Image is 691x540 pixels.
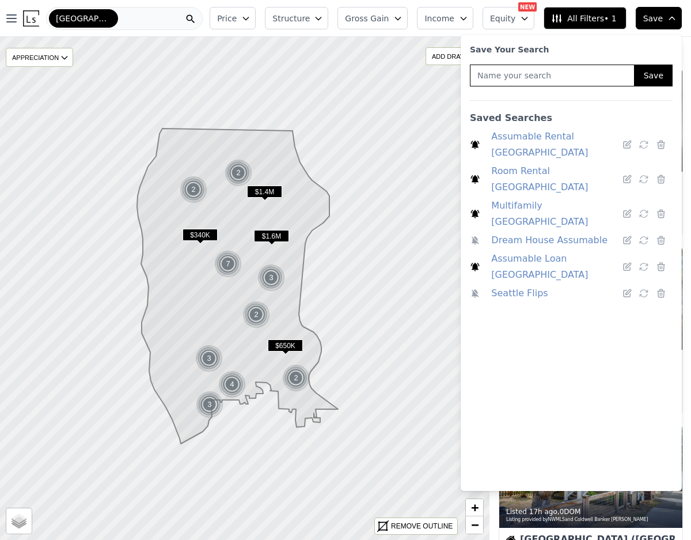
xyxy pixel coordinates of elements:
[218,371,246,398] img: g1.png
[265,7,328,29] button: Structure
[183,229,218,246] div: $340K
[242,301,270,328] div: 2
[282,364,310,392] img: g1.png
[470,139,487,150] div: Deactivate alert email
[195,345,223,372] div: 3
[622,139,639,150] div: Rename
[272,13,309,24] span: Structure
[518,2,537,12] div: NEW
[656,174,673,184] div: Delete
[196,391,224,418] img: g1.png
[529,508,557,516] time: 2025-08-27 23:04
[622,209,639,219] div: Rename
[622,235,639,246] div: Rename
[426,48,483,65] div: ADD DRAWING
[636,7,682,29] button: Save
[470,65,635,86] input: Name your search
[639,288,655,299] div: Update with current filters
[471,518,479,532] span: −
[656,235,673,246] div: Delete
[656,288,673,299] div: Delete
[622,288,639,299] div: Rename
[417,7,473,29] button: Income
[217,13,237,24] span: Price
[639,235,655,246] div: Update with current filters
[491,129,617,161] a: Assumable Rental [GEOGRAPHIC_DATA]
[23,10,39,27] img: Lotside
[466,516,483,534] a: Zoom out
[656,139,673,150] div: Delete
[470,262,487,272] div: Deactivate alert email
[247,186,282,198] span: $1.4M
[643,13,663,24] span: Save
[268,339,303,352] span: $650K
[506,516,677,523] div: Listing provided by NWMLS and Coldwell Banker [PERSON_NAME]
[195,345,223,372] img: g1.png
[391,521,453,531] div: REMOVE OUTLINE
[242,301,271,328] img: g1.png
[210,7,256,29] button: Price
[225,159,253,187] img: g1.png
[470,100,673,126] div: Saved Searches
[491,285,548,301] a: Seattle Flips
[470,235,487,246] div: Activate alert email
[6,48,73,67] div: APPRECIATION
[499,68,682,237] a: Price Decrease 1h ago,23DOMListing provided byNWMLSand Every Door Real EstateAssumable LoanTownho...
[214,250,242,278] div: 7
[470,209,487,219] div: Deactivate alert email
[471,500,479,515] span: +
[639,209,655,219] div: Update with current filters
[470,44,673,55] div: Save Your Search
[491,198,617,230] a: Multifamily [GEOGRAPHIC_DATA]
[656,209,673,219] div: Delete
[268,339,303,356] div: $650K
[491,232,608,248] a: Dream House Assumable
[257,264,285,292] div: 3
[544,7,626,29] button: All Filters• 1
[6,508,32,534] a: Layers
[180,176,207,203] div: 2
[254,230,289,247] div: $1.6M
[639,262,655,272] div: Update with current filters
[491,251,617,283] a: Assumable Loan [GEOGRAPHIC_DATA]
[337,7,408,29] button: Gross Gain
[254,230,289,242] span: $1.6M
[506,507,677,516] div: Listed , 0 DOM
[622,174,639,184] div: Rename
[635,65,673,86] button: Save
[282,364,310,392] div: 2
[218,371,246,398] div: 4
[483,7,534,29] button: Equity
[470,288,487,299] div: Activate alert email
[56,13,111,24] span: [GEOGRAPHIC_DATA]
[656,262,673,272] div: Delete
[499,246,682,415] a: Price Decrease 13h ago,13DOMListing provided byNWMLSand Portico Real EstateAssumable LoanHouse[GE...
[622,262,639,272] div: Rename
[247,186,282,202] div: $1.4M
[196,391,223,418] div: 3
[490,13,515,24] span: Equity
[424,13,454,24] span: Income
[551,13,616,24] span: All Filters • 1
[639,139,655,150] div: Update with current filters
[180,176,208,203] img: g1.png
[639,174,655,184] div: Update with current filters
[470,174,487,184] div: Deactivate alert email
[225,159,252,187] div: 2
[466,499,483,516] a: Zoom in
[345,13,389,24] span: Gross Gain
[183,229,218,241] span: $340K
[257,264,286,292] img: g1.png
[214,250,242,278] img: g1.png
[491,163,617,195] a: Room Rental [GEOGRAPHIC_DATA]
